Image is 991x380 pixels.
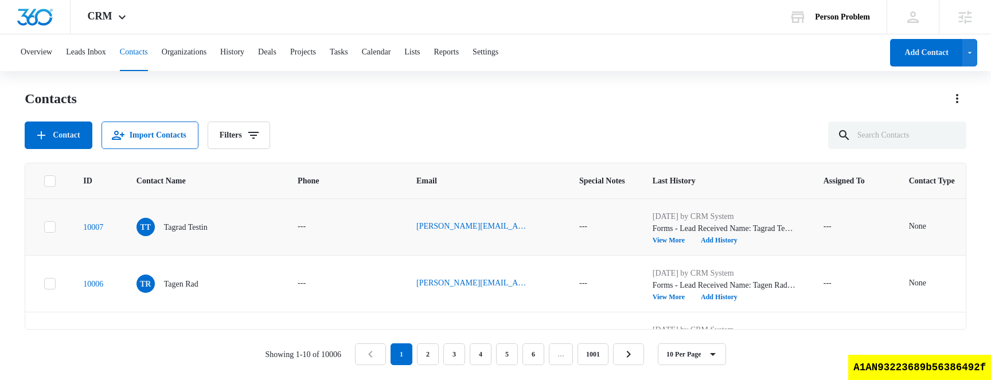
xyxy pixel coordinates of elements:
[579,175,625,187] span: Special Notes
[258,34,276,71] button: Deals
[298,220,326,234] div: Phone - - Select to Edit Field
[136,175,253,187] span: Contact Name
[824,277,832,291] div: ---
[362,34,391,71] button: Calendar
[613,343,644,365] a: Next Page
[443,343,465,365] a: Page 3
[522,343,544,365] a: Page 6
[298,277,306,291] div: ---
[909,277,926,289] div: None
[653,175,779,187] span: Last History
[815,13,870,22] div: account name
[25,90,77,107] h1: Contacts
[909,220,947,234] div: Contact Type - None - Select to Edit Field
[653,293,693,300] button: View More
[298,175,372,187] span: Phone
[824,220,852,234] div: Assigned To - - Select to Edit Field
[417,343,439,365] a: Page 2
[848,355,991,380] div: A1AN93223689b56386492f
[208,122,270,149] button: Filters
[120,34,148,71] button: Contacts
[88,10,112,22] span: CRM
[83,175,92,187] span: ID
[416,220,531,232] a: [PERSON_NAME][EMAIL_ADDRESS][DOMAIN_NAME]
[653,267,796,279] p: [DATE] by CRM System
[434,34,459,71] button: Reports
[164,278,198,290] p: Tagen Rad
[824,175,865,187] span: Assigned To
[579,220,608,234] div: Special Notes - - Select to Edit Field
[298,220,306,234] div: ---
[102,122,198,149] button: Import Contacts
[473,34,498,71] button: Settings
[83,280,103,288] a: Navigate to contact details page for Tagen Rad
[416,175,535,187] span: Email
[653,210,796,222] p: [DATE] by CRM System
[693,237,746,244] button: Add History
[909,175,977,187] span: Contact Type
[25,122,92,149] button: Add Contact
[579,220,587,234] div: ---
[824,277,852,291] div: Assigned To - - Select to Edit Field
[890,39,962,66] button: Add Contact
[162,34,206,71] button: Organizations
[578,343,608,365] a: Page 1001
[220,34,244,71] button: History
[404,34,420,71] button: Lists
[948,89,966,108] button: Actions
[658,343,725,365] button: 10 Per Page
[653,237,693,244] button: View More
[136,275,219,293] div: Contact Name - Tagen Rad - Select to Edit Field
[298,277,326,291] div: Phone - - Select to Edit Field
[265,348,341,361] p: Showing 1-10 of 10006
[164,221,208,233] p: Tagrad Testin
[693,293,746,300] button: Add History
[355,343,644,365] nav: Pagination
[416,277,531,289] a: [PERSON_NAME][EMAIL_ADDRESS][DOMAIN_NAME]
[496,343,518,365] a: Page 5
[653,222,796,234] p: Forms - Lead Received Name: Tagrad Testin II Email: [PERSON_NAME][EMAIL_ADDRESS][DOMAIN_NAME] Rad...
[653,324,796,336] p: [DATE] by CRM System
[828,122,966,149] input: Search Contacts
[416,220,552,234] div: Email - dave+addmytag@madwire.com - Select to Edit Field
[653,279,796,291] p: Forms - Lead Received Name: Tagen Rad Email: [PERSON_NAME][EMAIL_ADDRESS][DOMAIN_NAME] Rad 2 Test...
[909,277,947,291] div: Contact Type - None - Select to Edit Field
[824,220,832,234] div: ---
[579,277,587,291] div: ---
[136,218,228,236] div: Contact Name - Tagrad Testin - Select to Edit Field
[909,220,926,232] div: None
[391,343,412,365] em: 1
[416,277,552,291] div: Email - dave+tagandradio2@madwire.com - Select to Edit Field
[290,34,316,71] button: Projects
[330,34,348,71] button: Tasks
[470,343,491,365] a: Page 4
[21,34,52,71] button: Overview
[66,34,106,71] button: Leads Inbox
[136,218,155,236] span: TT
[136,275,155,293] span: TR
[83,223,103,232] a: Navigate to contact details page for Tagrad Testin
[579,277,608,291] div: Special Notes - - Select to Edit Field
